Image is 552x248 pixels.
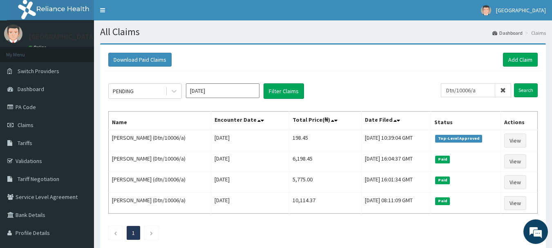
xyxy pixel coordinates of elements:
td: [DATE] 16:01:34 GMT [361,172,431,193]
td: [PERSON_NAME] (Dtn/10006/a) [109,193,211,214]
a: Page 1 is your current page [132,229,135,237]
span: Top-Level Approved [435,135,482,142]
td: [DATE] [211,193,289,214]
a: View [504,154,526,168]
a: View [504,175,526,189]
td: [PERSON_NAME] (Dtn/10006/a) [109,151,211,172]
a: View [504,134,526,147]
span: Paid [435,177,450,184]
td: [PERSON_NAME] (Dtn/10006/a) [109,130,211,151]
a: Add Claim [503,53,538,67]
td: 5,775.00 [289,172,361,193]
td: [DATE] [211,130,289,151]
td: [DATE] 10:39:04 GMT [361,130,431,151]
img: d_794563401_company_1708531726252_794563401 [15,41,33,61]
img: User Image [481,5,491,16]
span: Paid [435,156,450,163]
img: User Image [4,25,22,43]
p: [GEOGRAPHIC_DATA] [29,33,96,40]
td: 198.45 [289,130,361,151]
span: Switch Providers [18,67,59,75]
button: Filter Claims [264,83,304,99]
li: Claims [523,29,546,36]
th: Name [109,112,211,130]
td: [DATE] 08:11:09 GMT [361,193,431,214]
a: Next page [150,229,153,237]
th: Status [431,112,501,130]
input: Search by HMO ID [441,83,495,97]
th: Total Price(₦) [289,112,361,130]
span: [GEOGRAPHIC_DATA] [496,7,546,14]
span: Paid [435,197,450,205]
div: PENDING [113,87,134,95]
span: Tariff Negotiation [18,175,59,183]
span: Claims [18,121,34,129]
th: Date Filed [361,112,431,130]
textarea: Type your message and hit 'Enter' [4,163,156,192]
button: Download Paid Claims [108,53,172,67]
a: Online [29,45,48,50]
td: [PERSON_NAME] (dtn/10006/a) [109,172,211,193]
td: 6,198.45 [289,151,361,172]
a: View [504,196,526,210]
td: 10,114.37 [289,193,361,214]
td: [DATE] [211,172,289,193]
a: Dashboard [492,29,523,36]
span: We're online! [47,73,113,155]
div: Chat with us now [42,46,137,56]
input: Select Month and Year [186,83,259,98]
div: Minimize live chat window [134,4,154,24]
td: [DATE] 16:04:37 GMT [361,151,431,172]
input: Search [514,83,538,97]
th: Encounter Date [211,112,289,130]
th: Actions [501,112,537,130]
span: Dashboard [18,85,44,93]
a: Previous page [114,229,117,237]
td: [DATE] [211,151,289,172]
h1: All Claims [100,27,546,37]
span: Tariffs [18,139,32,147]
